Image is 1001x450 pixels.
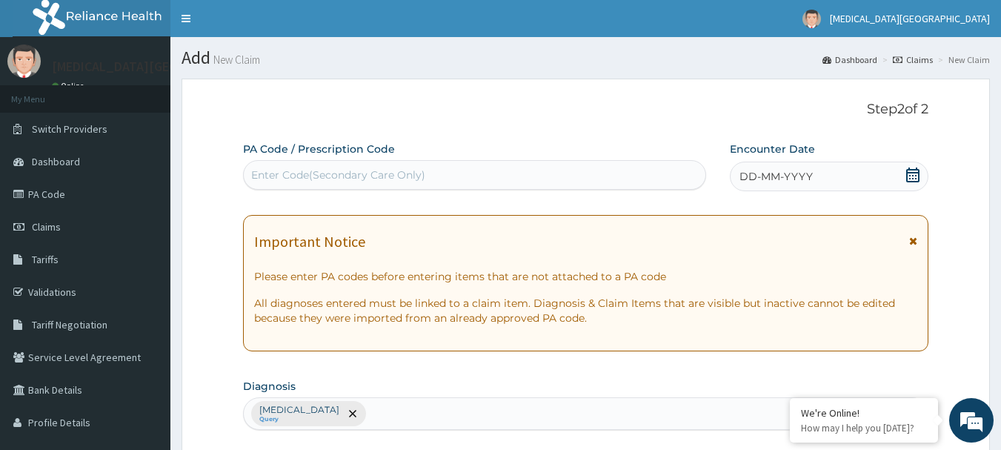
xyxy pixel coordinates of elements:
li: New Claim [934,53,990,66]
img: User Image [802,10,821,28]
h1: Add [182,48,990,67]
h1: Important Notice [254,234,365,250]
small: Query [259,416,339,423]
a: Dashboard [822,53,877,66]
div: Enter Code(Secondary Care Only) [251,168,425,182]
label: Encounter Date [730,142,815,156]
small: New Claim [210,54,260,65]
span: Claims [32,220,61,234]
p: How may I help you today? [801,422,927,434]
span: remove selection option [346,407,359,420]
span: DD-MM-YYYY [739,169,813,184]
img: User Image [7,44,41,78]
a: Online [52,81,87,91]
p: Please enter PA codes before entering items that are not attached to a PA code [254,269,918,284]
p: [MEDICAL_DATA][GEOGRAPHIC_DATA] [52,60,271,73]
span: [MEDICAL_DATA][GEOGRAPHIC_DATA] [830,12,990,25]
div: We're Online! [801,406,927,420]
p: [MEDICAL_DATA] [259,404,339,416]
span: Tariffs [32,253,59,266]
span: Tariff Negotiation [32,318,107,331]
p: Step 2 of 2 [243,102,929,118]
span: Switch Providers [32,122,107,136]
a: Claims [893,53,933,66]
span: Dashboard [32,155,80,168]
label: PA Code / Prescription Code [243,142,395,156]
p: All diagnoses entered must be linked to a claim item. Diagnosis & Claim Items that are visible bu... [254,296,918,325]
label: Diagnosis [243,379,296,394]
